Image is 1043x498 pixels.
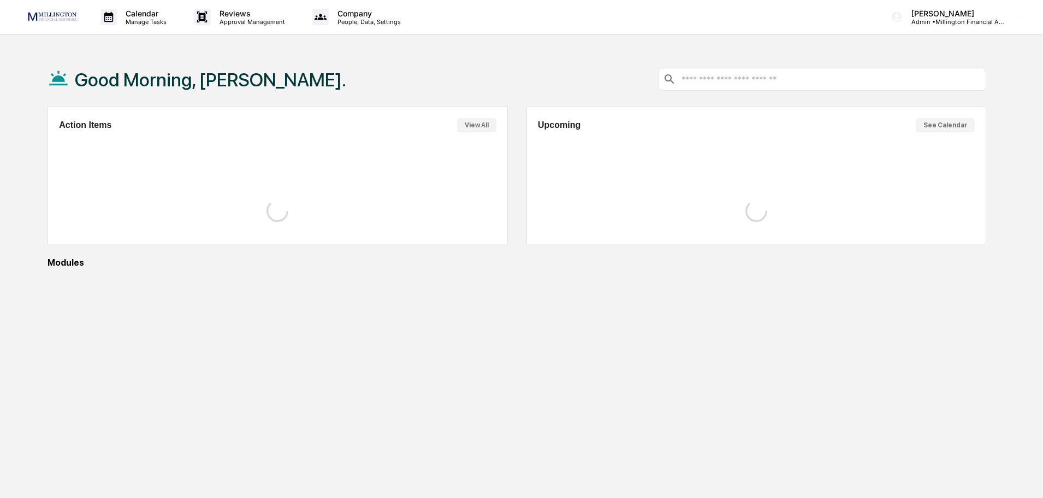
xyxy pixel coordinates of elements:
[117,9,172,18] p: Calendar
[538,120,580,130] h2: Upcoming
[117,18,172,26] p: Manage Tasks
[48,257,986,268] div: Modules
[903,9,1004,18] p: [PERSON_NAME]
[329,9,406,18] p: Company
[26,11,79,23] img: logo
[903,18,1004,26] p: Admin • Millington Financial Advisors, LLC
[75,69,346,91] h1: Good Morning, [PERSON_NAME].
[457,118,496,132] button: View All
[329,18,406,26] p: People, Data, Settings
[211,18,291,26] p: Approval Management
[211,9,291,18] p: Reviews
[59,120,111,130] h2: Action Items
[916,118,975,132] button: See Calendar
